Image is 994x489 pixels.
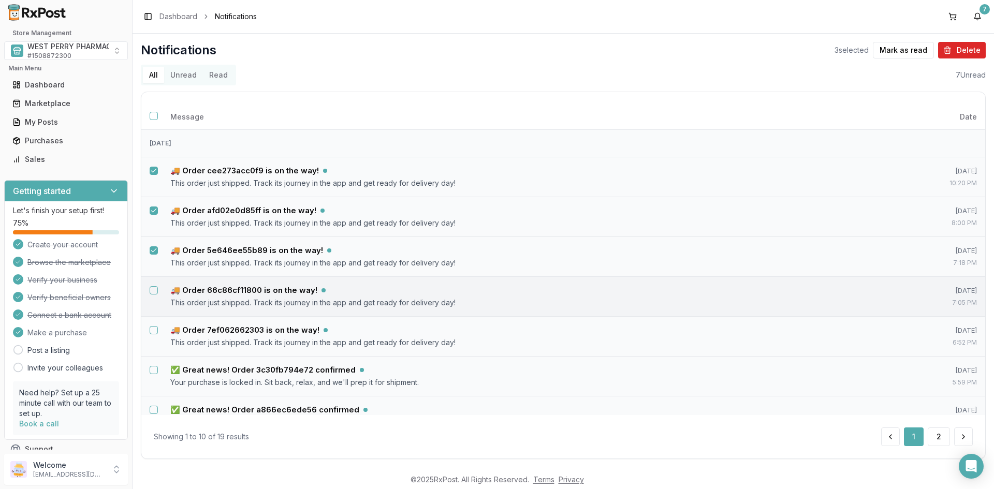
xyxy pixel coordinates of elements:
p: This order just shipped. Track its journey in the app and get ready for delivery day! [170,218,872,228]
p: This order just shipped. Track its journey in the app and get ready for delivery day! [170,258,872,268]
span: [DATE] [955,206,977,215]
a: Marketplace [8,94,124,113]
h1: Notifications [141,42,216,58]
a: Book a call [19,419,59,428]
nav: breadcrumb [159,11,257,22]
button: Support [4,440,128,458]
div: My Posts [12,117,120,127]
span: Browse the marketplace [27,257,111,268]
h2: Store Management [4,29,128,37]
button: Unread [164,67,203,83]
div: Open Intercom Messenger [959,454,984,479]
span: WEST PERRY PHARMACY INC [27,41,131,52]
span: [DATE] [955,326,977,334]
button: Select notification: 🚚 Order cee273acc0f9 is on the way! [150,167,158,175]
th: Message [162,105,881,129]
img: User avatar [10,461,27,478]
p: This order just shipped. Track its journey in the app and get ready for delivery day! [170,298,872,308]
div: Showing 1 to 10 of 19 results [154,432,249,442]
div: Sales [12,154,120,165]
div: 6:52 PM [889,337,977,348]
span: # 1508872300 [27,52,71,60]
h5: 🚚 Order afd02e0d85ff is on the way! [170,205,316,216]
button: Sales [4,151,128,168]
a: Dashboard [8,76,124,94]
span: Make a purchase [27,328,87,338]
button: My Posts [4,114,128,130]
h5: 🚚 Order 66c86cf11800 is on the way! [170,285,317,295]
button: 2 [928,427,950,446]
span: [DATE] [955,167,977,175]
div: 8:00 PM [889,218,977,228]
button: 7 [969,8,986,25]
button: Purchases [4,132,128,149]
p: Need help? Set up a 25 minute call with our team to set up. [19,388,113,419]
h5: ✅ Great news! Order 3c30fb794e72 confirmed [170,365,356,375]
div: 7 Unread [956,70,986,80]
h5: 🚚 Order 7ef062662303 is on the way! [170,325,319,335]
div: Marketplace [12,98,120,109]
a: Purchases [8,131,124,150]
p: This order just shipped. Track its journey in the app and get ready for delivery day! [170,178,872,188]
a: Invite your colleagues [27,363,103,373]
p: Your purchase is locked in. Sit back, relax, and we'll prep it for shipment. [170,377,872,388]
th: Date [881,105,985,129]
button: Select all notifications [150,112,158,120]
span: 3 selected [835,45,869,55]
button: Dashboard [4,77,128,93]
h5: ✅ Great news! Order a866ec6ede56 confirmed [170,405,359,415]
div: 10:20 PM [889,178,977,188]
button: 1 [904,427,924,446]
a: Sales [8,150,124,169]
button: Select notification: 🚚 Order 66c86cf11800 is on the way! [150,286,158,294]
div: Dashboard [12,80,120,90]
span: Verify your business [27,275,97,285]
div: 7:18 PM [889,258,977,268]
p: Let's finish your setup first! [13,205,119,216]
div: 7:05 PM [889,298,977,308]
p: Welcome [33,460,105,470]
h4: [DATE] [150,138,977,149]
h3: Getting started [13,185,71,197]
button: Select notification: 🚚 Order 7ef062662303 is on the way! [150,326,158,334]
span: [DATE] [955,246,977,255]
img: RxPost Logo [4,4,70,21]
span: Connect a bank account [27,310,111,320]
div: 5:59 PM [889,377,977,388]
button: Marketplace [4,95,128,112]
a: Post a listing [27,345,70,355]
h2: Main Menu [8,64,124,72]
span: Notifications [215,11,257,22]
p: This order just shipped. Track its journey in the app and get ready for delivery day! [170,337,872,348]
a: Privacy [559,475,584,484]
button: Select notification: 🚚 Order 5e646ee55b89 is on the way! [150,246,158,255]
span: Create your account [27,240,98,250]
h5: 🚚 Order cee273acc0f9 is on the way! [170,166,319,176]
a: Dashboard [159,11,197,22]
button: Select notification: ✅ Great news! Order 3c30fb794e72 confirmed [150,366,158,374]
span: [DATE] [955,366,977,374]
button: Read [203,67,234,83]
div: 7 [980,4,990,14]
span: 75 % [13,218,28,228]
button: Mark as read [873,42,934,58]
button: Select notification: ✅ Great news! Order a866ec6ede56 confirmed [150,406,158,414]
a: My Posts [8,113,124,131]
button: Select a view [4,41,128,60]
span: [DATE] [955,286,977,294]
div: Purchases [12,136,120,146]
button: Delete [938,42,986,58]
span: [DATE] [955,406,977,414]
span: Verify beneficial owners [27,292,111,303]
h5: 🚚 Order 5e646ee55b89 is on the way! [170,245,323,256]
p: [EMAIL_ADDRESS][DOMAIN_NAME] [33,470,105,479]
button: Select notification: 🚚 Order afd02e0d85ff is on the way! [150,206,158,215]
button: All [143,67,164,83]
a: Terms [533,475,554,484]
